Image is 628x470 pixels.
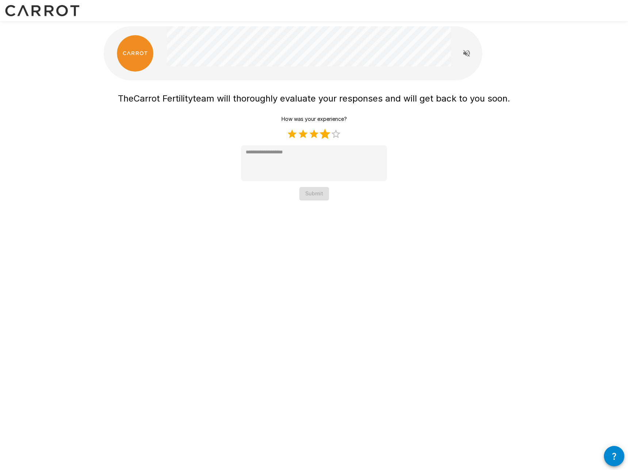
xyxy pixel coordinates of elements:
span: team will thoroughly evaluate your responses and will get back to you soon. [193,93,510,104]
p: How was your experience? [282,115,347,123]
span: The [118,93,134,104]
span: Carrot Fertility [134,93,193,104]
img: carrot_logo.png [117,35,153,72]
button: Read questions aloud [459,46,474,61]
